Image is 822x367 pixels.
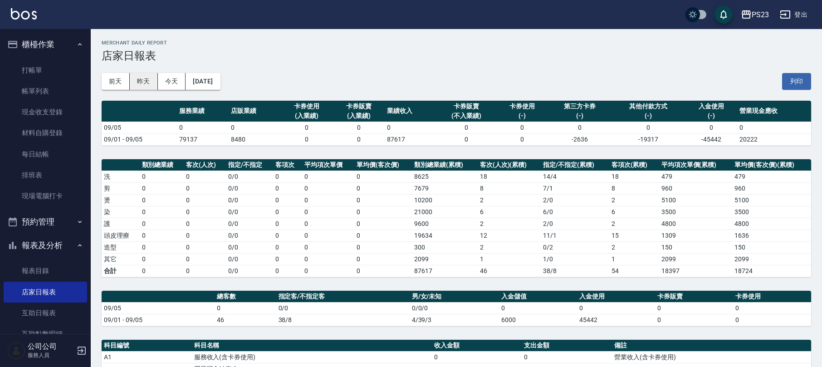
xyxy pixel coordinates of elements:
[609,253,659,265] td: 1
[496,133,548,145] td: 0
[140,194,184,206] td: 0
[226,194,273,206] td: 0 / 0
[102,159,811,277] table: a dense table
[184,218,226,230] td: 0
[522,351,612,363] td: 0
[192,340,432,352] th: 科目名稱
[410,302,499,314] td: 0/0/0
[302,206,354,218] td: 0
[354,218,412,230] td: 0
[478,265,541,277] td: 46
[335,111,382,121] div: (入業績)
[499,302,577,314] td: 0
[102,133,177,145] td: 09/01 - 09/05
[354,206,412,218] td: 0
[732,265,811,277] td: 18724
[273,159,302,171] th: 客項次
[609,182,659,194] td: 8
[737,122,811,133] td: 0
[140,182,184,194] td: 0
[478,182,541,194] td: 8
[354,194,412,206] td: 0
[478,218,541,230] td: 2
[177,101,229,122] th: 服務業績
[687,102,735,111] div: 入金使用
[478,253,541,265] td: 1
[659,218,733,230] td: 4800
[226,241,273,253] td: 0 / 0
[609,159,659,171] th: 客項次(累積)
[158,73,186,90] button: 今天
[302,194,354,206] td: 0
[499,111,546,121] div: (-)
[226,182,273,194] td: 0 / 0
[609,230,659,241] td: 15
[333,133,385,145] td: 0
[548,133,612,145] td: -2636
[354,159,412,171] th: 單均價(客次價)
[522,340,612,352] th: 支出金額
[215,302,276,314] td: 0
[412,159,477,171] th: 類別總業績(累積)
[4,165,87,186] a: 排班表
[412,218,477,230] td: 9600
[333,122,385,133] td: 0
[541,159,609,171] th: 指定/不指定(累積)
[685,122,737,133] td: 0
[226,171,273,182] td: 0 / 0
[737,101,811,122] th: 營業現金應收
[609,218,659,230] td: 2
[4,102,87,122] a: 現金收支登錄
[226,230,273,241] td: 0 / 0
[192,351,432,363] td: 服務收入(含卡券使用)
[659,253,733,265] td: 2099
[478,230,541,241] td: 12
[541,171,609,182] td: 14 / 4
[541,230,609,241] td: 11 / 1
[439,102,494,111] div: 卡券販賣
[732,194,811,206] td: 5100
[611,122,685,133] td: 0
[4,260,87,281] a: 報表目錄
[733,314,811,326] td: 0
[354,182,412,194] td: 0
[412,182,477,194] td: 7679
[499,102,546,111] div: 卡券使用
[548,122,612,133] td: 0
[177,133,229,145] td: 79137
[4,81,87,102] a: 帳單列表
[102,206,140,218] td: 染
[541,241,609,253] td: 0 / 2
[478,159,541,171] th: 客次(人次)(累積)
[436,133,496,145] td: 0
[229,101,281,122] th: 店販業績
[714,5,733,24] button: save
[102,182,140,194] td: 剪
[439,111,494,121] div: (不入業績)
[541,206,609,218] td: 6 / 0
[273,241,302,253] td: 0
[226,159,273,171] th: 指定/不指定
[412,206,477,218] td: 21000
[385,122,437,133] td: 0
[577,291,655,303] th: 入金使用
[659,206,733,218] td: 3500
[733,291,811,303] th: 卡券使用
[276,314,410,326] td: 38/8
[102,194,140,206] td: 燙
[732,253,811,265] td: 2099
[609,194,659,206] td: 2
[685,133,737,145] td: -45442
[732,241,811,253] td: 150
[184,206,226,218] td: 0
[102,73,130,90] button: 前天
[655,291,733,303] th: 卡券販賣
[215,314,276,326] td: 46
[782,73,811,90] button: 列印
[432,351,522,363] td: 0
[478,171,541,182] td: 18
[541,194,609,206] td: 2 / 0
[130,73,158,90] button: 昨天
[412,265,477,277] td: 87617
[184,265,226,277] td: 0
